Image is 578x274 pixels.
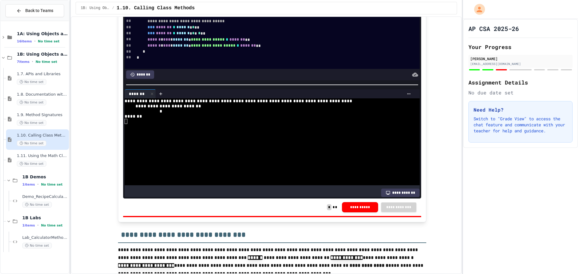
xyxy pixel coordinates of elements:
[468,24,519,33] h1: AP CSA 2025-26
[22,243,52,248] span: No time set
[37,182,39,187] span: •
[470,62,571,66] div: [EMAIL_ADDRESS][DOMAIN_NAME]
[17,51,68,57] span: 1B: Using Objects and Methods
[22,194,68,199] span: Demo_RecipeCalculatorFixer
[112,6,114,11] span: /
[17,31,68,36] span: 1A: Using Objects and Methods
[17,161,46,167] span: No time set
[468,43,573,51] h2: Your Progress
[117,5,195,12] span: 1.10. Calling Class Methods
[17,72,68,77] span: 1.7. APIs and Libraries
[17,100,46,105] span: No time set
[37,223,39,228] span: •
[17,79,46,85] span: No time set
[22,202,52,208] span: No time set
[5,4,64,17] button: Back to Teams
[17,39,32,43] span: 16 items
[81,6,110,11] span: 1B: Using Objects and Methods
[22,235,68,240] span: Lab_CalculatorMethodBuilder
[470,56,571,61] div: [PERSON_NAME]
[17,92,68,97] span: 1.8. Documentation with Comments and Preconditions
[36,60,57,64] span: No time set
[468,78,573,87] h2: Assignment Details
[17,133,68,138] span: 1.10. Calling Class Methods
[17,153,68,159] span: 1.11. Using the Math Class
[17,60,30,64] span: 7 items
[474,116,567,134] p: Switch to "Grade View" to access the chat feature and communicate with your teacher for help and ...
[32,59,33,64] span: •
[41,223,63,227] span: No time set
[468,89,573,96] div: No due date set
[474,106,567,113] h3: Need Help?
[38,39,60,43] span: No time set
[22,215,68,220] span: 1B Labs
[17,140,46,146] span: No time set
[25,8,53,14] span: Back to Teams
[22,223,35,227] span: 1 items
[468,2,486,16] div: My Account
[22,174,68,180] span: 1B Demos
[17,120,46,126] span: No time set
[17,112,68,118] span: 1.9. Method Signatures
[34,39,36,44] span: •
[22,183,35,186] span: 1 items
[41,183,63,186] span: No time set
